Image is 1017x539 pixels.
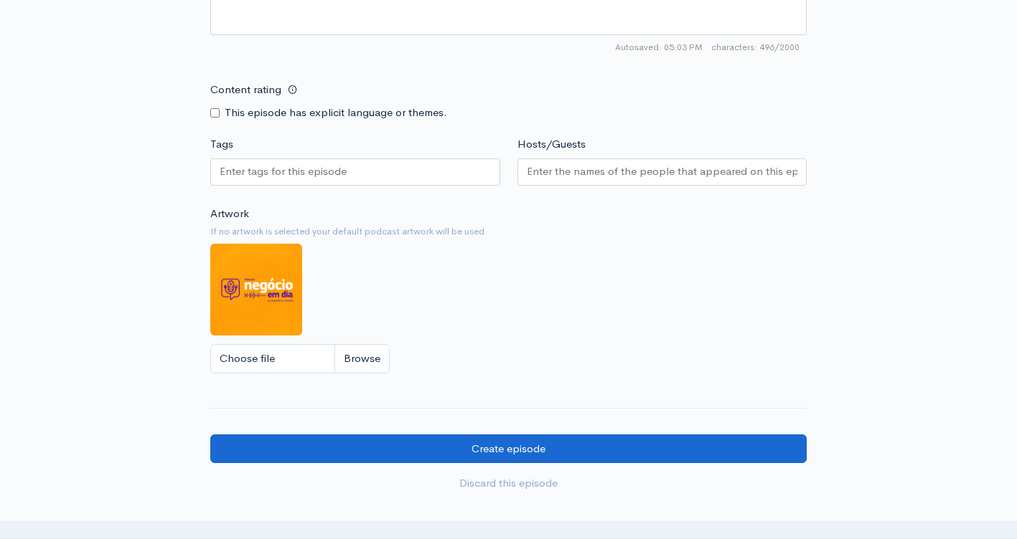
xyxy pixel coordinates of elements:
a: Discard this episode [210,469,807,498]
label: Artwork [210,206,249,222]
input: Enter the names of the people that appeared on this episode [527,163,798,180]
input: Create episode [210,434,807,464]
label: Content rating [210,75,281,105]
label: Tags [210,136,233,153]
input: Enter tags for this episode [220,163,349,180]
span: 496/2000 [711,41,800,54]
small: If no artwork is selected your default podcast artwork will be used [210,224,807,239]
span: Autosaved: 05:03 PM [615,41,703,54]
label: Hosts/Guests [517,136,586,153]
label: This episode has explicit language or themes. [225,105,447,121]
